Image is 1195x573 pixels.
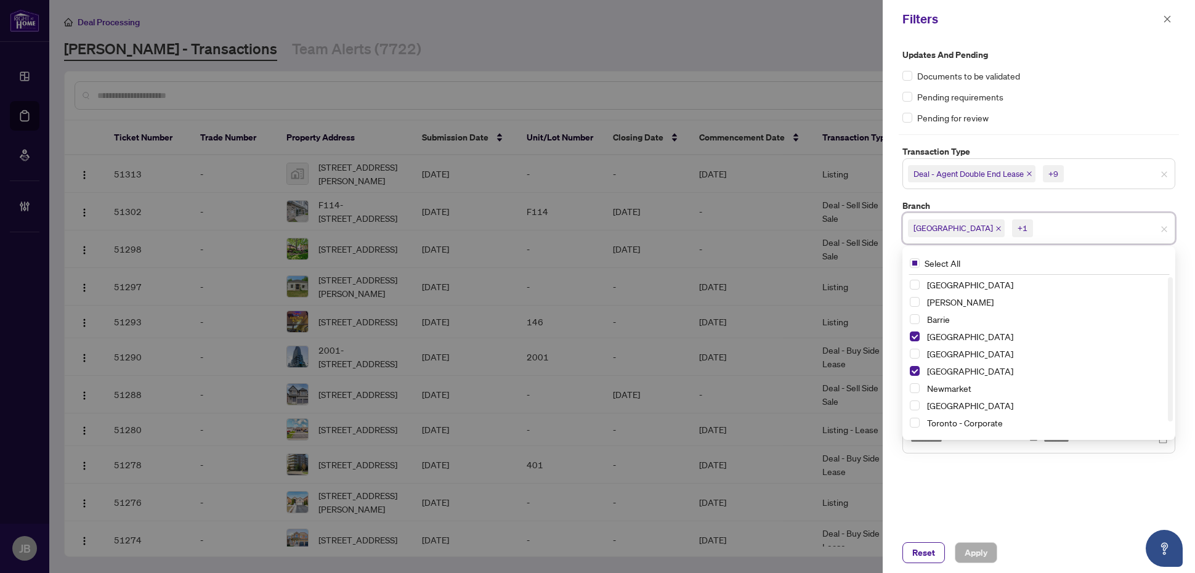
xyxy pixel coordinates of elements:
[1018,222,1027,234] div: +1
[917,111,989,124] span: Pending for review
[922,364,1168,378] span: Mississauga
[902,10,1159,28] div: Filters
[910,418,920,428] span: Select Toronto - Corporate
[927,314,950,325] span: Barrie
[1048,168,1058,180] div: +9
[922,381,1168,396] span: Newmarket
[902,48,1175,62] label: Updates and Pending
[927,400,1013,411] span: [GEOGRAPHIC_DATA]
[917,90,1003,104] span: Pending requirements
[1026,171,1032,177] span: close
[927,296,994,307] span: [PERSON_NAME]
[955,542,997,563] button: Apply
[927,434,1031,445] span: Toronto - [PERSON_NAME]
[913,222,993,234] span: [GEOGRAPHIC_DATA]
[927,331,1013,342] span: [GEOGRAPHIC_DATA]
[912,543,935,563] span: Reset
[922,346,1168,361] span: Durham
[902,199,1175,213] label: Branch
[1163,15,1172,23] span: close
[908,165,1035,182] span: Deal - Agent Double End Lease
[1161,226,1168,233] span: close
[910,297,920,307] span: Select Vaughan
[902,145,1175,158] label: Transaction Type
[913,168,1024,180] span: Deal - Agent Double End Lease
[922,277,1168,292] span: Richmond Hill
[910,349,920,359] span: Select Durham
[910,383,920,393] span: Select Newmarket
[927,348,1013,359] span: [GEOGRAPHIC_DATA]
[1146,530,1183,567] button: Open asap
[922,415,1168,430] span: Toronto - Corporate
[910,280,920,290] span: Select Richmond Hill
[922,329,1168,344] span: Burlington
[1161,171,1168,178] span: close
[927,279,1013,290] span: [GEOGRAPHIC_DATA]
[927,365,1013,376] span: [GEOGRAPHIC_DATA]
[922,398,1168,413] span: Ottawa
[922,433,1168,447] span: Toronto - Don Mills
[927,383,971,394] span: Newmarket
[922,295,1168,309] span: Vaughan
[917,69,1020,83] span: Documents to be validated
[927,417,1003,428] span: Toronto - Corporate
[908,219,1005,237] span: Burlington
[995,226,1002,232] span: close
[902,542,945,563] button: Reset
[910,366,920,376] span: Select Mississauga
[910,331,920,341] span: Select Burlington
[920,256,965,270] span: Select All
[910,314,920,324] span: Select Barrie
[910,400,920,410] span: Select Ottawa
[922,312,1168,327] span: Barrie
